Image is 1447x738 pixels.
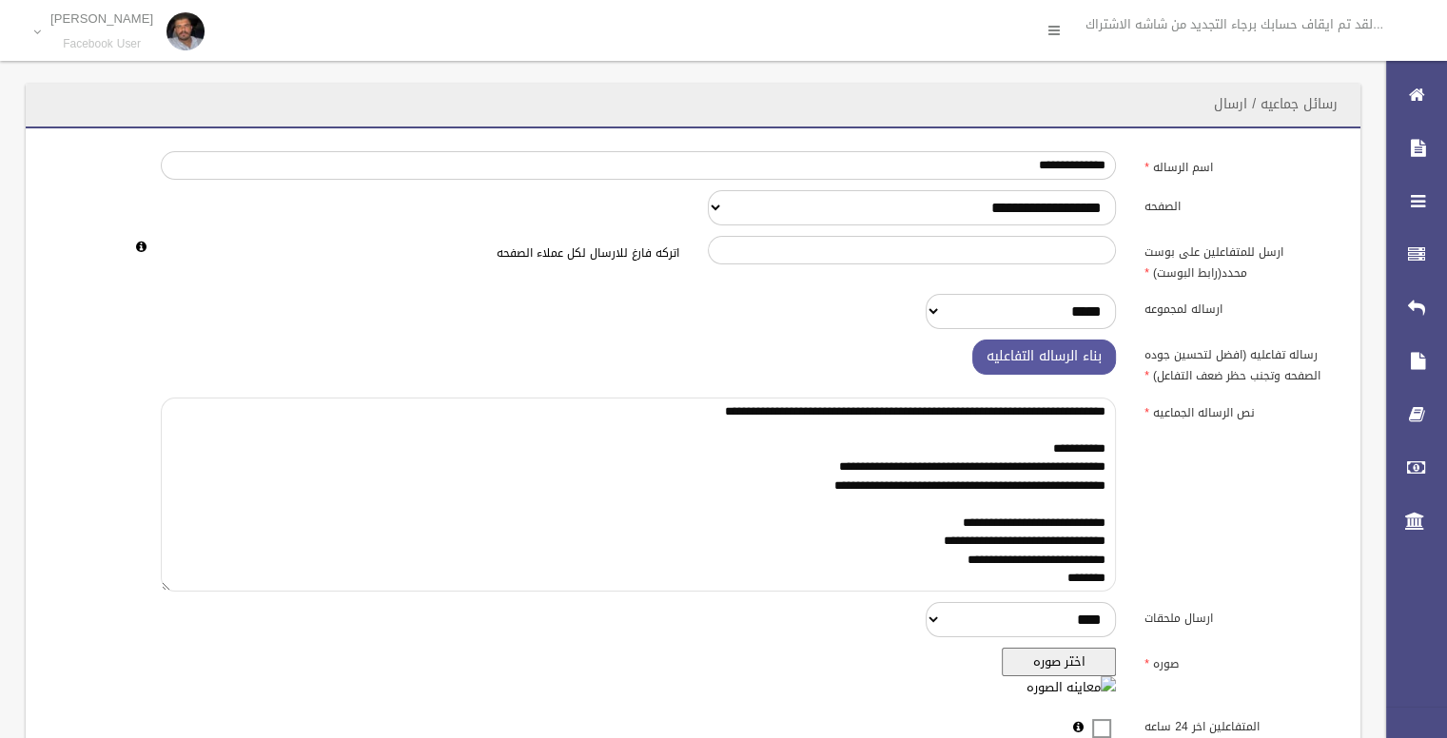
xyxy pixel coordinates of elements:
img: معاينه الصوره [1027,676,1116,699]
label: المتفاعلين اخر 24 ساعه [1130,711,1349,738]
header: رسائل جماعيه / ارسال [1191,86,1360,123]
label: ارسال ملحقات [1130,602,1349,629]
label: الصفحه [1130,190,1349,217]
button: اختر صوره [1002,648,1116,676]
label: صوره [1130,648,1349,674]
h6: اتركه فارغ للارسال لكل عملاء الصفحه [161,247,679,260]
label: اسم الرساله [1130,151,1349,178]
label: رساله تفاعليه (افضل لتحسين جوده الصفحه وتجنب حظر ضعف التفاعل) [1130,340,1349,387]
label: نص الرساله الجماعيه [1130,398,1349,424]
p: [PERSON_NAME] [50,11,153,26]
label: ارسل للمتفاعلين على بوست محدد(رابط البوست) [1130,236,1349,283]
button: بناء الرساله التفاعليه [972,340,1116,375]
small: Facebook User [50,37,153,51]
label: ارساله لمجموعه [1130,294,1349,320]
